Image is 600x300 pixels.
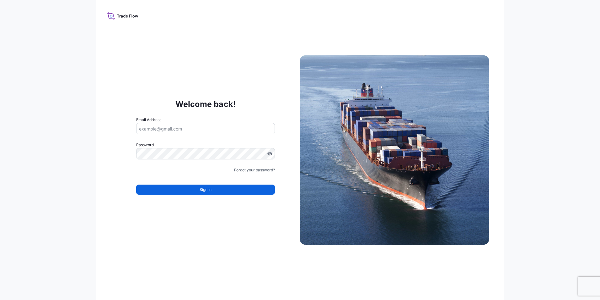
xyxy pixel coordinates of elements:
button: Show password [267,151,272,156]
input: example@gmail.com [136,123,275,134]
p: Welcome back! [175,99,236,109]
label: Email Address [136,117,161,123]
button: Sign In [136,185,275,195]
a: Forgot your password? [234,167,275,173]
img: Ship illustration [300,55,489,245]
label: Password [136,142,275,148]
span: Sign In [200,186,212,193]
